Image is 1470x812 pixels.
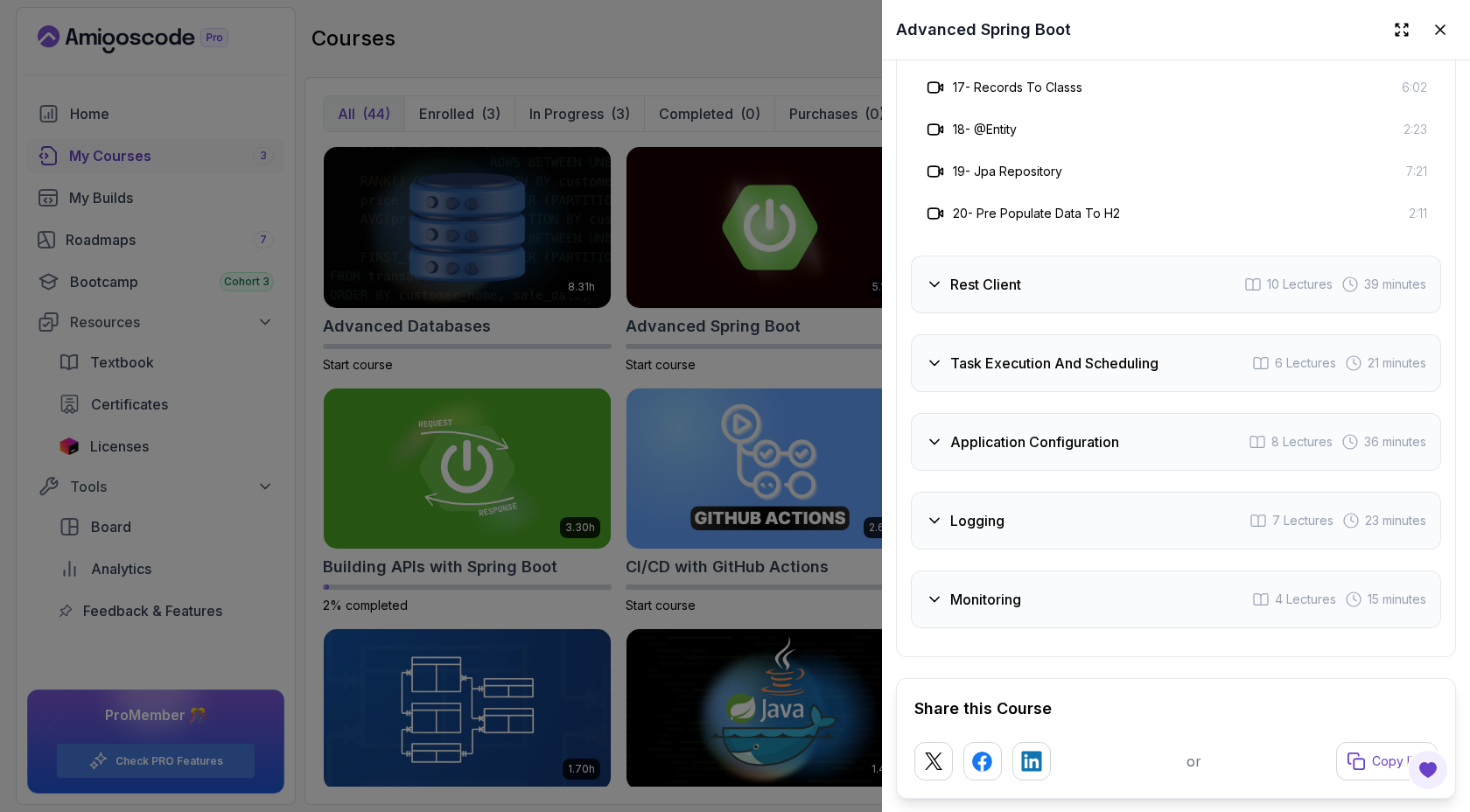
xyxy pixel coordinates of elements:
h3: Logging [950,510,1004,531]
span: 6 Lectures [1275,354,1336,372]
span: 7:21 [1406,163,1427,180]
span: 2:23 [1403,121,1427,138]
h3: Task Execution And Scheduling [950,353,1158,374]
p: or [1186,751,1201,772]
span: 2:11 [1409,205,1427,222]
h2: Share this Course [914,696,1438,721]
button: Monitoring4 Lectures 15 minutes [911,570,1441,628]
span: 23 minutes [1365,512,1426,529]
h3: 19 - Jpa Repository [953,163,1062,180]
span: 4 Lectures [1275,591,1336,608]
span: 7 Lectures [1272,512,1333,529]
span: 21 minutes [1368,354,1426,372]
span: 6:02 [1402,79,1427,96]
button: Open Feedback Button [1407,749,1449,791]
span: 36 minutes [1364,433,1426,451]
button: Rest Client10 Lectures 39 minutes [911,255,1441,313]
h3: Application Configuration [950,431,1119,452]
span: 10 Lectures [1267,276,1333,293]
h3: 20 - Pre Populate Data To H2 [953,205,1120,222]
h2: Advanced Spring Boot [896,17,1071,42]
button: Copy link [1336,742,1438,780]
span: 39 minutes [1364,276,1426,293]
h3: 17 - Records To Classs [953,79,1082,96]
h3: 18 - @Entity [953,121,1017,138]
h3: Monitoring [950,589,1021,610]
span: 15 minutes [1368,591,1426,608]
span: 8 Lectures [1271,433,1333,451]
button: Task Execution And Scheduling6 Lectures 21 minutes [911,334,1441,392]
button: Application Configuration8 Lectures 36 minutes [911,413,1441,471]
p: Copy link [1372,752,1426,770]
button: Expand drawer [1386,14,1417,45]
h3: Rest Client [950,274,1021,295]
button: Logging7 Lectures 23 minutes [911,492,1441,549]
